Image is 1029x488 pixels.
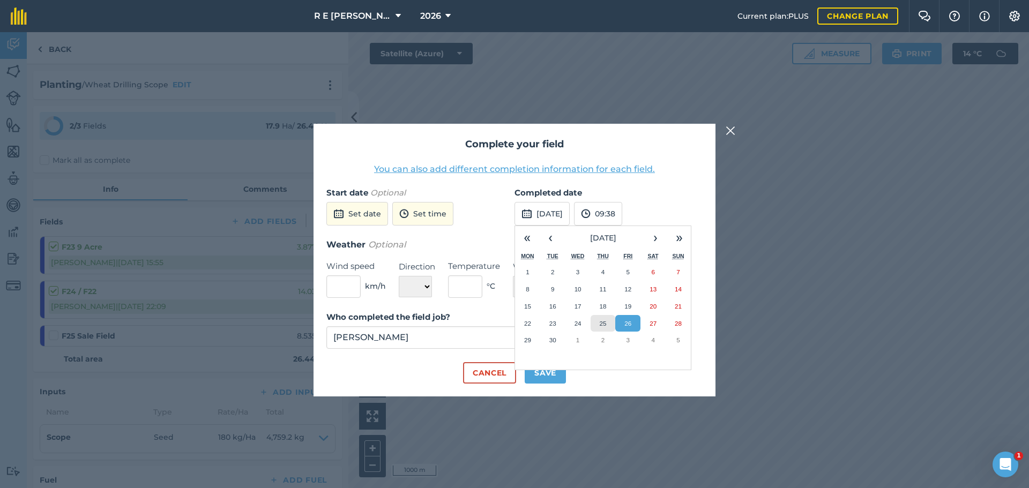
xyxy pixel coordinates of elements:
button: [DATE] [562,226,644,250]
abbr: 17 September 2025 [575,303,581,310]
abbr: 18 September 2025 [599,303,606,310]
button: 20 September 2025 [640,298,666,315]
img: svg+xml;base64,PD94bWwgdmVyc2lvbj0iMS4wIiBlbmNvZGluZz0idXRmLTgiPz4KPCEtLSBHZW5lcmF0b3I6IEFkb2JlIE... [333,207,344,220]
abbr: Wednesday [571,253,585,259]
h3: Weather [326,238,703,252]
button: 17 September 2025 [565,298,591,315]
button: 9 September 2025 [540,281,565,298]
em: Optional [370,187,406,198]
span: Current plan : PLUS [737,10,809,22]
img: A question mark icon [948,11,961,21]
abbr: 5 October 2025 [676,336,680,343]
abbr: 4 October 2025 [651,336,654,343]
button: 7 September 2025 [666,264,691,281]
abbr: 30 September 2025 [549,336,556,343]
abbr: 15 September 2025 [524,303,531,310]
abbr: 25 September 2025 [599,320,606,327]
abbr: 9 September 2025 [551,286,554,292]
abbr: Saturday [648,253,659,259]
abbr: 16 September 2025 [549,303,556,310]
h2: Complete your field [326,137,703,152]
button: 15 September 2025 [515,298,540,315]
iframe: Intercom live chat [993,452,1018,477]
button: 12 September 2025 [615,281,640,298]
button: 24 September 2025 [565,315,591,332]
button: 28 September 2025 [666,315,691,332]
button: 09:38 [574,202,622,226]
button: 19 September 2025 [615,298,640,315]
label: Temperature [448,260,500,273]
button: 3 September 2025 [565,264,591,281]
button: 29 September 2025 [515,332,540,349]
img: svg+xml;base64,PD94bWwgdmVyc2lvbj0iMS4wIiBlbmNvZGluZz0idXRmLTgiPz4KPCEtLSBHZW5lcmF0b3I6IEFkb2JlIE... [521,207,532,220]
abbr: 6 September 2025 [651,268,654,275]
button: You can also add different completion information for each field. [374,163,655,176]
img: svg+xml;base64,PD94bWwgdmVyc2lvbj0iMS4wIiBlbmNvZGluZz0idXRmLTgiPz4KPCEtLSBHZW5lcmF0b3I6IEFkb2JlIE... [399,207,409,220]
img: A cog icon [1008,11,1021,21]
button: Set date [326,202,388,226]
label: Wind speed [326,260,386,273]
abbr: 2 October 2025 [601,336,605,343]
abbr: 1 September 2025 [526,268,529,275]
abbr: 19 September 2025 [624,303,631,310]
button: 22 September 2025 [515,315,540,332]
span: km/h [365,280,386,292]
label: Weather [513,260,566,273]
abbr: 12 September 2025 [624,286,631,292]
abbr: 8 September 2025 [526,286,529,292]
button: 4 October 2025 [640,332,666,349]
button: 2 September 2025 [540,264,565,281]
img: fieldmargin Logo [11,7,27,25]
a: Change plan [817,7,898,25]
span: 1 [1015,452,1023,460]
button: 4 September 2025 [591,264,616,281]
button: 16 September 2025 [540,298,565,315]
button: 2 October 2025 [591,332,616,349]
button: 10 September 2025 [565,281,591,298]
span: [DATE] [590,233,616,243]
strong: Completed date [514,187,582,198]
abbr: 3 September 2025 [576,268,579,275]
abbr: Monday [521,253,534,259]
button: 30 September 2025 [540,332,565,349]
button: ‹ [539,226,562,250]
button: 5 October 2025 [666,332,691,349]
button: 13 September 2025 [640,281,666,298]
img: svg+xml;base64,PD94bWwgdmVyc2lvbj0iMS4wIiBlbmNvZGluZz0idXRmLTgiPz4KPCEtLSBHZW5lcmF0b3I6IEFkb2JlIE... [581,207,591,220]
button: 27 September 2025 [640,315,666,332]
abbr: 1 October 2025 [576,336,579,343]
abbr: 13 September 2025 [650,286,657,292]
abbr: 23 September 2025 [549,320,556,327]
img: Two speech bubbles overlapping with the left bubble in the forefront [918,11,931,21]
button: 3 October 2025 [615,332,640,349]
abbr: 10 September 2025 [575,286,581,292]
button: 11 September 2025 [591,281,616,298]
em: Optional [368,239,406,250]
img: svg+xml;base64,PHN2ZyB4bWxucz0iaHR0cDovL3d3dy53My5vcmcvMjAwMC9zdmciIHdpZHRoPSIxNyIgaGVpZ2h0PSIxNy... [979,10,990,22]
button: 5 September 2025 [615,264,640,281]
button: Save [525,362,566,384]
button: 14 September 2025 [666,281,691,298]
button: Cancel [463,362,516,384]
button: [DATE] [514,202,570,226]
abbr: 3 October 2025 [627,336,630,343]
button: 23 September 2025 [540,315,565,332]
button: 1 October 2025 [565,332,591,349]
button: 8 September 2025 [515,281,540,298]
button: « [515,226,539,250]
button: 6 September 2025 [640,264,666,281]
abbr: 2 September 2025 [551,268,554,275]
abbr: 22 September 2025 [524,320,531,327]
span: 2026 [420,10,441,22]
label: Direction [399,260,435,273]
button: 21 September 2025 [666,298,691,315]
abbr: 5 September 2025 [627,268,630,275]
button: › [644,226,667,250]
abbr: Friday [623,253,632,259]
img: svg+xml;base64,PHN2ZyB4bWxucz0iaHR0cDovL3d3dy53My5vcmcvMjAwMC9zdmciIHdpZHRoPSIyMiIgaGVpZ2h0PSIzMC... [726,124,735,137]
abbr: 20 September 2025 [650,303,657,310]
abbr: 7 September 2025 [676,268,680,275]
button: » [667,226,691,250]
abbr: 11 September 2025 [599,286,606,292]
button: 26 September 2025 [615,315,640,332]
